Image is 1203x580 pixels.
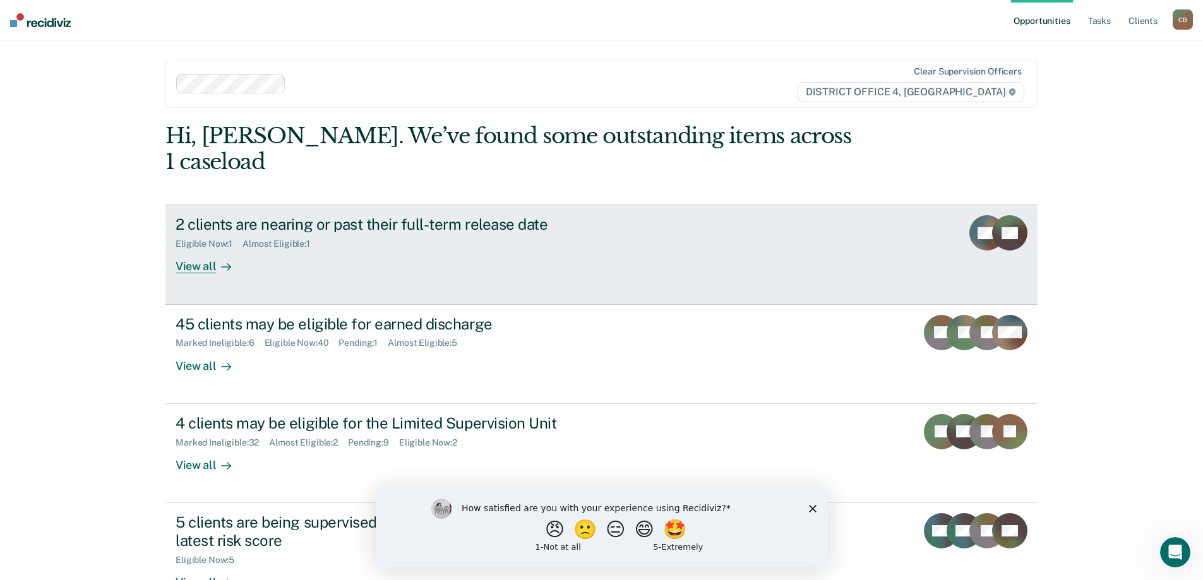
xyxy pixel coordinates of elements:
[176,249,246,274] div: View all
[1173,9,1193,30] button: CB
[165,404,1038,503] a: 4 clients may be eligible for the Limited Supervision UnitMarked Ineligible:32Almost Eligible:2Pe...
[176,513,619,550] div: 5 clients are being supervised at a level that does not match their latest risk score
[798,82,1024,102] span: DISTRICT OFFICE 4, [GEOGRAPHIC_DATA]
[176,555,244,565] div: Eligible Now : 5
[10,13,71,27] img: Recidiviz
[1173,9,1193,30] div: C B
[176,437,269,448] div: Marked Ineligible : 32
[176,315,619,333] div: 45 clients may be eligible for earned discharge
[376,486,828,567] iframe: Survey by Kim from Recidiviz
[176,215,619,234] div: 2 clients are nearing or past their full-term release date
[165,305,1038,404] a: 45 clients may be eligible for earned dischargeMarked Ineligible:6Eligible Now:40Pending:1Almost ...
[399,437,467,448] div: Eligible Now : 2
[165,204,1038,304] a: 2 clients are nearing or past their full-term release dateEligible Now:1Almost Eligible:1View all
[269,437,348,448] div: Almost Eligible : 2
[176,447,246,472] div: View all
[165,123,863,175] div: Hi, [PERSON_NAME]. We’ve found some outstanding items across 1 caseload
[348,437,399,448] div: Pending : 9
[176,338,264,348] div: Marked Ineligible : 6
[338,338,388,348] div: Pending : 1
[176,239,242,249] div: Eligible Now : 1
[176,348,246,373] div: View all
[242,239,320,249] div: Almost Eligible : 1
[914,66,1021,77] div: Clear supervision officers
[1160,537,1190,567] iframe: Intercom live chat
[265,338,339,348] div: Eligible Now : 40
[176,414,619,432] div: 4 clients may be eligible for the Limited Supervision Unit
[388,338,467,348] div: Almost Eligible : 5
